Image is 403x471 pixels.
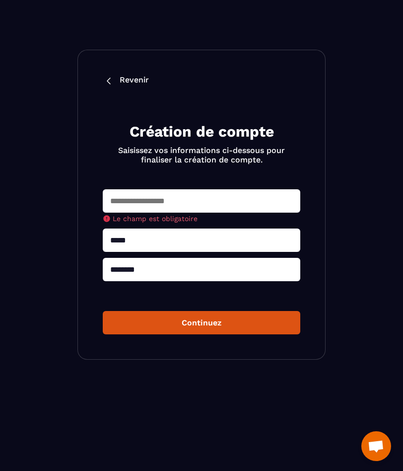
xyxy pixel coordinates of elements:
span: Le champ est obligatoire [113,215,198,223]
img: back [103,75,115,87]
p: Revenir [120,75,149,87]
a: Revenir [103,75,300,87]
button: Continuez [103,311,300,334]
h2: Création de compte [115,122,288,142]
p: Saisissez vos informations ci-dessous pour finaliser la création de compte. [115,146,288,164]
a: Ouvrir le chat [361,431,391,461]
